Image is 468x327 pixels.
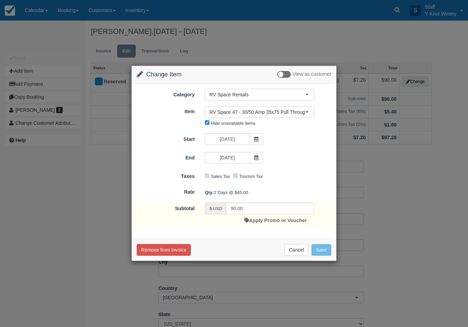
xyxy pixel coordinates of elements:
[209,91,305,98] span: RV Space Rentals
[244,218,307,223] a: Apply Promo or Voucher
[132,106,200,115] label: Item
[284,244,308,256] button: Cancel
[137,244,191,256] button: Remove from Invoice
[205,106,314,118] button: RV Space 47 - 30/50 Amp 35x75 Pull Through
[132,203,200,212] label: Subtotal
[209,206,222,211] small: $ USD
[205,190,214,195] strong: Qty
[132,186,200,196] label: Rate
[132,170,200,180] label: Taxes
[132,133,200,143] label: Start
[211,174,230,179] label: Sales Tax
[200,187,336,198] div: 2 Days @ $45.00
[132,89,200,98] label: Category
[146,71,182,78] span: Change Item
[293,72,331,77] span: View as customer
[211,121,255,126] label: Hide unavailable items
[239,174,263,179] label: Tourism Tax
[311,244,331,256] button: Save
[205,89,314,100] button: RV Space Rentals
[132,152,200,161] label: End
[209,109,305,116] span: RV Space 47 - 30/50 Amp 35x75 Pull Through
